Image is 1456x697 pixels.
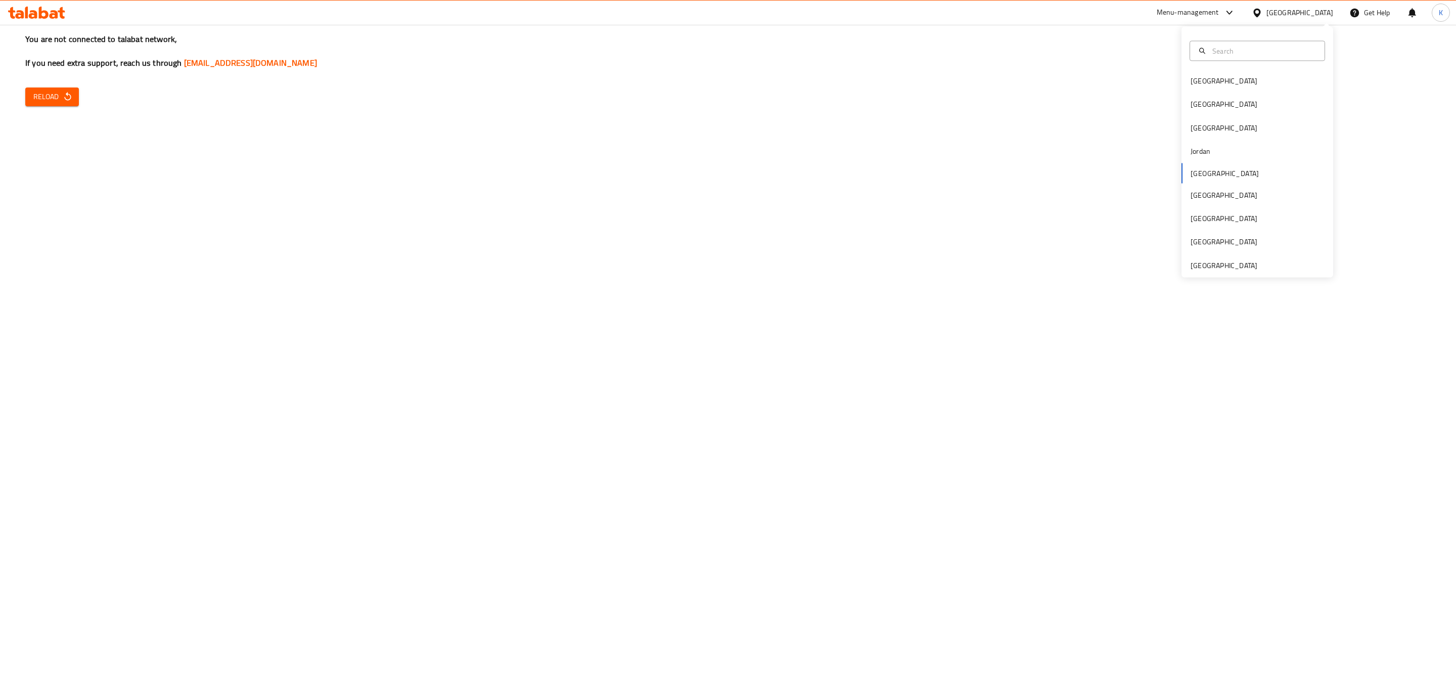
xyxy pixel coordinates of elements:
div: [GEOGRAPHIC_DATA] [1191,213,1257,224]
h3: You are not connected to talabat network, If you need extra support, reach us through [25,33,1431,69]
input: Search [1208,45,1318,56]
button: Reload [25,88,79,106]
span: K [1439,7,1443,18]
span: Reload [33,91,71,103]
div: [GEOGRAPHIC_DATA] [1191,122,1257,133]
div: Menu-management [1157,7,1219,19]
div: [GEOGRAPHIC_DATA] [1191,189,1257,200]
div: [GEOGRAPHIC_DATA] [1191,99,1257,110]
div: Jordan [1191,146,1210,157]
a: [EMAIL_ADDRESS][DOMAIN_NAME] [184,55,317,70]
div: [GEOGRAPHIC_DATA] [1266,7,1333,18]
div: [GEOGRAPHIC_DATA] [1191,259,1257,271]
div: [GEOGRAPHIC_DATA] [1191,75,1257,86]
div: [GEOGRAPHIC_DATA] [1191,236,1257,247]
